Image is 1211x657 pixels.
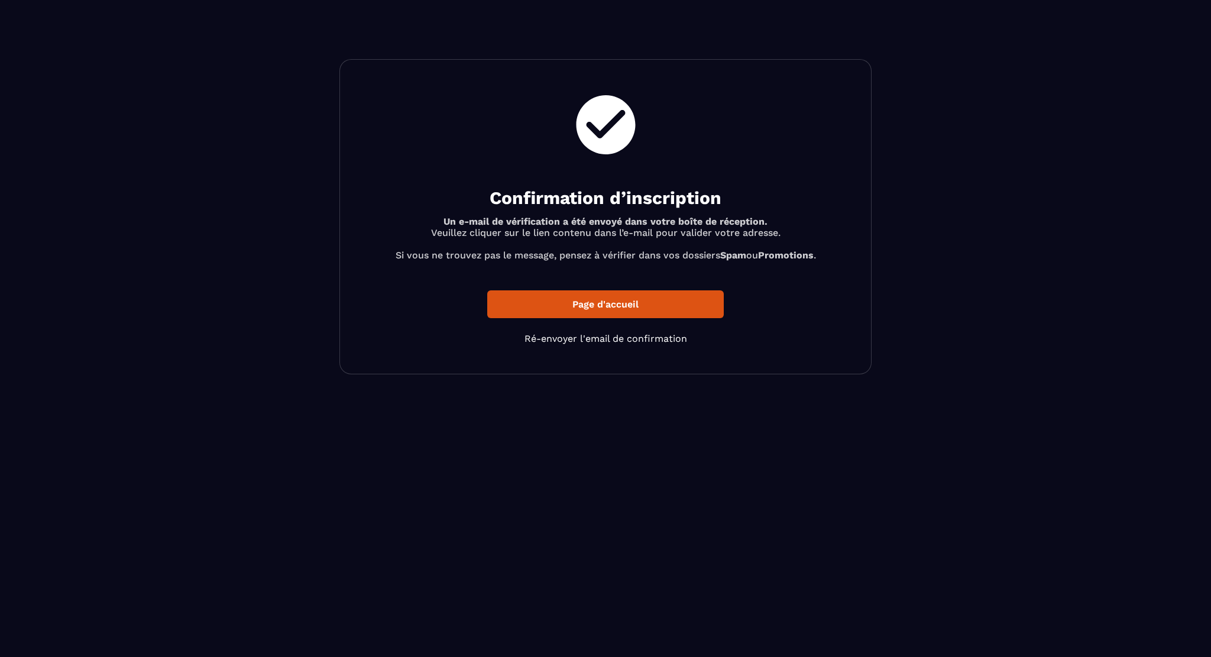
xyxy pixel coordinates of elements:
[524,333,687,344] a: Ré-envoyer l'email de confirmation
[443,216,768,227] b: Un e-mail de vérification a été envoyé dans votre boîte de réception.
[487,290,724,318] a: Page d'accueil
[370,186,841,210] h2: Confirmation d’inscription
[570,89,642,160] img: check
[758,250,814,261] b: Promotions
[720,250,746,261] b: Spam
[370,216,841,261] p: Veuillez cliquer sur le lien contenu dans l’e-mail pour valider votre adresse. Si vous ne trouvez...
